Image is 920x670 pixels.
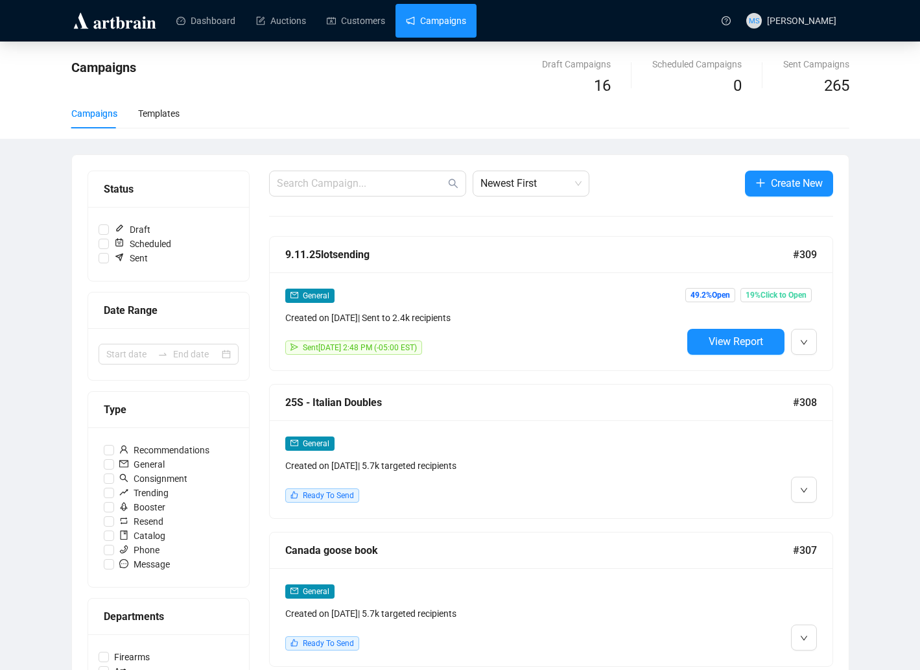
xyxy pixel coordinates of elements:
[114,486,174,500] span: Trending
[793,246,817,263] span: #309
[406,4,466,38] a: Campaigns
[104,608,233,625] div: Departments
[104,401,233,418] div: Type
[104,302,233,318] div: Date Range
[327,4,385,38] a: Customers
[114,472,193,486] span: Consignment
[71,10,158,31] img: logo
[114,543,165,557] span: Phone
[687,329,784,355] button: View Report
[303,639,354,648] span: Ready To Send
[173,347,219,361] input: End date
[158,349,168,359] span: swap-right
[176,4,235,38] a: Dashboard
[285,246,793,263] div: 9.11.25lotsending
[277,176,445,191] input: Search Campaign...
[749,15,759,27] span: MS
[290,343,298,351] span: send
[109,222,156,237] span: Draft
[269,236,833,371] a: 9.11.25lotsending#309mailGeneralCreated on [DATE]| Sent to 2.4k recipientssendSent[DATE] 2:48 PM ...
[709,335,763,348] span: View Report
[119,559,128,568] span: message
[767,16,836,26] span: [PERSON_NAME]
[104,181,233,197] div: Status
[771,175,823,191] span: Create New
[114,529,171,543] span: Catalog
[119,545,128,554] span: phone
[119,531,128,540] span: book
[480,171,582,196] span: Newest First
[114,514,169,529] span: Resend
[285,459,682,473] div: Created on [DATE] | 5.7k targeted recipients
[800,339,808,346] span: down
[800,486,808,494] span: down
[119,502,128,511] span: rocket
[114,557,175,571] span: Message
[290,439,298,447] span: mail
[722,16,731,25] span: question-circle
[119,488,128,497] span: rise
[138,106,180,121] div: Templates
[71,60,136,75] span: Campaigns
[158,349,168,359] span: to
[733,77,742,95] span: 0
[303,587,329,596] span: General
[800,634,808,642] span: down
[542,57,611,71] div: Draft Campaigns
[290,291,298,299] span: mail
[269,384,833,519] a: 25S - Italian Doubles#308mailGeneralCreated on [DATE]| 5.7k targeted recipientslikeReady To Send
[71,106,117,121] div: Campaigns
[652,57,742,71] div: Scheduled Campaigns
[109,237,176,251] span: Scheduled
[740,288,812,302] span: 19% Click to Open
[109,251,153,265] span: Sent
[448,178,458,189] span: search
[106,347,152,361] input: Start date
[285,394,793,411] div: 25S - Italian Doubles
[793,394,817,411] span: #308
[119,516,128,525] span: retweet
[290,587,298,595] span: mail
[755,178,766,188] span: plus
[685,288,735,302] span: 49.2% Open
[290,639,298,647] span: like
[269,532,833,667] a: Canada goose book#307mailGeneralCreated on [DATE]| 5.7k targeted recipientslikeReady To Send
[745,171,833,197] button: Create New
[285,606,682,621] div: Created on [DATE] | 5.7k targeted recipients
[285,542,793,558] div: Canada goose book
[783,57,849,71] div: Sent Campaigns
[594,77,611,95] span: 16
[114,443,215,457] span: Recommendations
[109,650,155,664] span: Firearms
[290,491,298,499] span: like
[793,542,817,558] span: #307
[119,445,128,454] span: user
[119,473,128,483] span: search
[285,311,682,325] div: Created on [DATE] | Sent to 2.4k recipients
[303,291,329,300] span: General
[119,459,128,468] span: mail
[256,4,306,38] a: Auctions
[824,77,849,95] span: 265
[114,457,170,472] span: General
[303,439,329,448] span: General
[114,500,171,514] span: Booster
[303,343,417,352] span: Sent [DATE] 2:48 PM (-05:00 EST)
[303,491,354,500] span: Ready To Send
